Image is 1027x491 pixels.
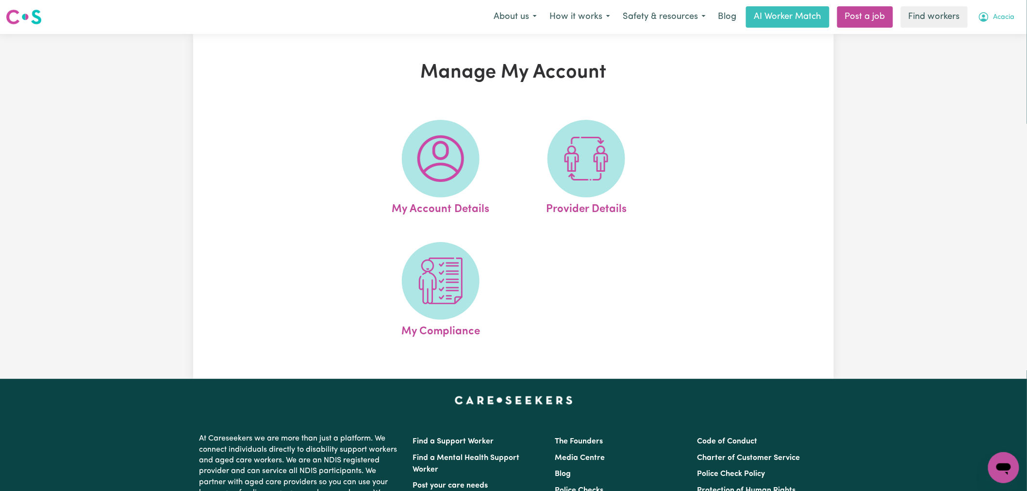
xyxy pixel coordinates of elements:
button: How it works [543,7,616,27]
span: Acacia [994,12,1015,23]
a: Find workers [901,6,968,28]
span: Provider Details [546,197,627,218]
a: Post a job [837,6,893,28]
img: Careseekers logo [6,8,42,26]
a: Media Centre [555,454,605,462]
a: Careseekers home page [455,396,573,404]
a: Code of Conduct [697,438,758,445]
a: My Compliance [371,242,511,340]
button: Safety & resources [616,7,712,27]
a: The Founders [555,438,603,445]
a: Find a Support Worker [413,438,494,445]
a: Charter of Customer Service [697,454,800,462]
a: Careseekers logo [6,6,42,28]
a: Post your care needs [413,482,488,490]
a: Blog [555,470,571,478]
iframe: Button to launch messaging window [988,452,1019,483]
h1: Manage My Account [306,61,721,84]
a: Blog [712,6,742,28]
span: My Compliance [401,320,480,340]
button: My Account [972,7,1021,27]
a: AI Worker Match [746,6,829,28]
a: Find a Mental Health Support Worker [413,454,519,474]
a: Police Check Policy [697,470,765,478]
span: My Account Details [392,197,489,218]
button: About us [487,7,543,27]
a: Provider Details [516,120,656,218]
a: My Account Details [371,120,511,218]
